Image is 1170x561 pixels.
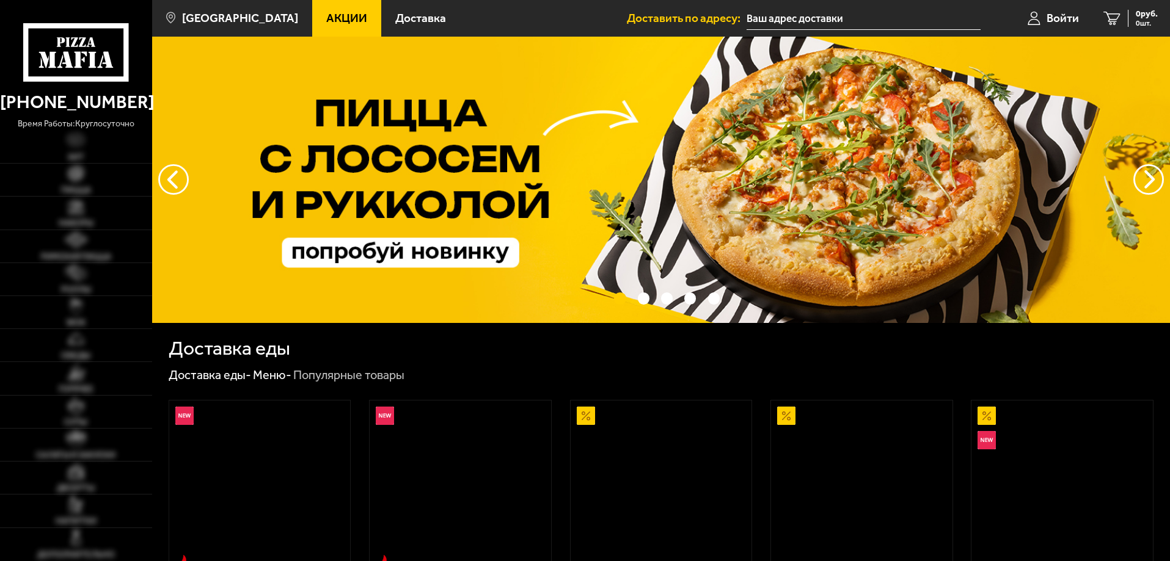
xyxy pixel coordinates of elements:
[747,7,981,30] input: Ваш адрес доставки
[684,292,696,304] button: точки переключения
[638,292,649,304] button: точки переключения
[293,367,404,383] div: Популярные товары
[61,352,90,360] span: Обеды
[376,407,394,425] img: Новинка
[169,367,251,382] a: Доставка еды-
[978,431,996,449] img: Новинка
[395,12,446,24] span: Доставка
[253,367,291,382] a: Меню-
[577,407,595,425] img: Акционный
[777,407,795,425] img: Акционный
[182,12,298,24] span: [GEOGRAPHIC_DATA]
[978,407,996,425] img: Акционный
[61,186,91,195] span: Пицца
[68,153,84,162] span: Хит
[158,164,189,195] button: следующий
[614,292,626,304] button: точки переключения
[59,219,93,228] span: Наборы
[57,484,95,493] span: Десерты
[326,12,367,24] span: Акции
[1136,20,1158,27] span: 0 шт.
[61,286,91,294] span: Роллы
[169,339,290,358] h1: Доставка еды
[627,12,747,24] span: Доставить по адресу:
[59,385,93,394] span: Горячее
[1133,164,1164,195] button: предыдущий
[175,407,194,425] img: Новинка
[37,551,115,559] span: Дополнительно
[661,292,673,304] button: точки переключения
[41,253,111,261] span: Римская пицца
[67,319,86,327] span: WOK
[1047,12,1079,24] span: Войти
[64,418,87,427] span: Супы
[36,451,115,460] span: Салаты и закуски
[708,292,720,304] button: точки переключения
[1136,10,1158,18] span: 0 руб.
[56,517,97,526] span: Напитки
